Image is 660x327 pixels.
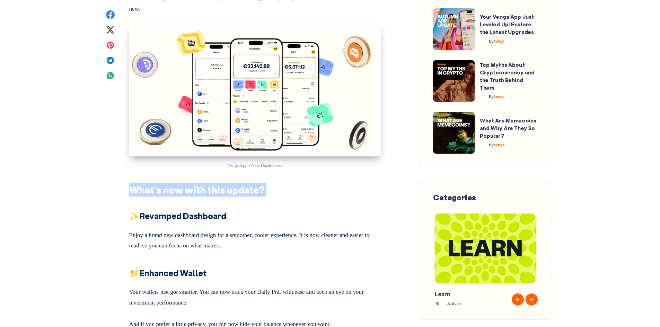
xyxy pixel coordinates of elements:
span: Learn [435,290,499,298]
span: By [489,94,494,99]
h3: ✨ [129,203,381,222]
span: Categories [433,192,476,202]
a: ByVenga [480,143,505,147]
a: ByVenga [480,39,505,44]
p: Your wallets just got smarter. You can now track your Daily PnL with ease and keep an eye on your... [129,284,381,308]
button: Next [526,293,538,306]
img: Blog-Tag-Cover---Learn.png [435,214,536,283]
a: Top Myths About Cryptocurrency and the Truth Behind Them [480,61,535,91]
a: What Are Memecoins and Why Are They So Popular? [480,117,537,139]
h2: What’s new with this update? [129,178,381,197]
h3: 📁 [129,260,381,279]
a: ByVenga [480,94,505,99]
strong: Revamped Dashboard [140,210,226,221]
button: Previous [512,293,524,306]
span: Venga [489,39,505,44]
strong: Enhanced Wallet [140,267,207,278]
span: By [489,39,494,44]
p: Enjoy a brand new dashboard design for a smoother, cooler experience. It is now cleaner and easie... [129,227,381,251]
span: Venga [489,94,505,99]
span: 45 Articles [435,299,499,307]
a: Your Venga App Just Leveled Up: Explore the Latest Upgrades [480,13,534,35]
span: Venga App - New Dashboards [228,163,282,168]
span: Venga [489,143,505,147]
span: By [489,143,494,147]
